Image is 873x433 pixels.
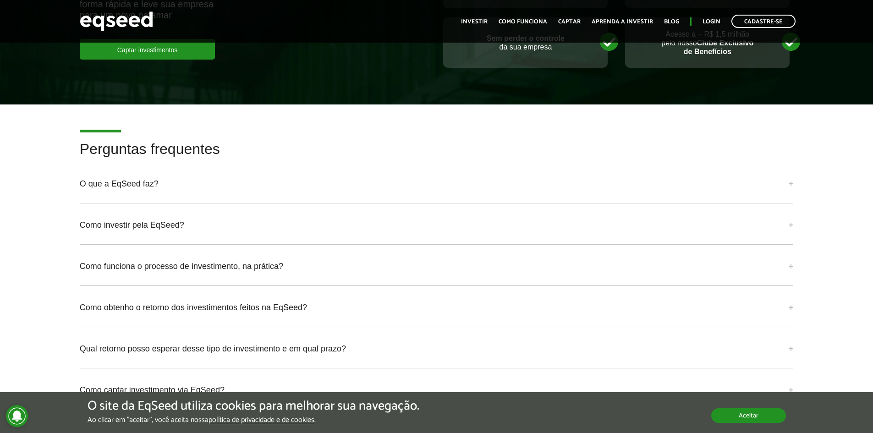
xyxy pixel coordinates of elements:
a: política de privacidade e de cookies [209,417,314,424]
a: Como funciona [499,19,547,25]
a: Como captar investimento via EqSeed? [80,378,794,402]
p: Acesso a + R$ 1,5 milhão pelo nosso [634,30,780,56]
img: EqSeed [80,9,153,33]
a: Captar [558,19,581,25]
a: Como investir pela EqSeed? [80,213,794,237]
h5: O site da EqSeed utiliza cookies para melhorar sua navegação. [88,399,419,413]
a: Cadastre-se [731,15,796,28]
a: Blog [664,19,679,25]
a: O que a EqSeed faz? [80,171,794,196]
p: da sua empresa [452,34,598,51]
p: Ao clicar em "aceitar", você aceita nossa . [88,416,419,424]
h2: Perguntas frequentes [80,141,794,171]
a: Como obtenho o retorno dos investimentos feitos na EqSeed? [80,295,794,320]
a: Investir [461,19,488,25]
a: Captar investimentos [80,39,215,60]
strong: Clube Exclusivo de Benefícios [684,39,754,55]
button: Aceitar [711,408,786,423]
a: Como funciona o processo de investimento, na prática? [80,254,794,279]
a: Login [703,19,720,25]
a: Aprenda a investir [592,19,653,25]
a: Qual retorno posso esperar desse tipo de investimento e em qual prazo? [80,336,794,361]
